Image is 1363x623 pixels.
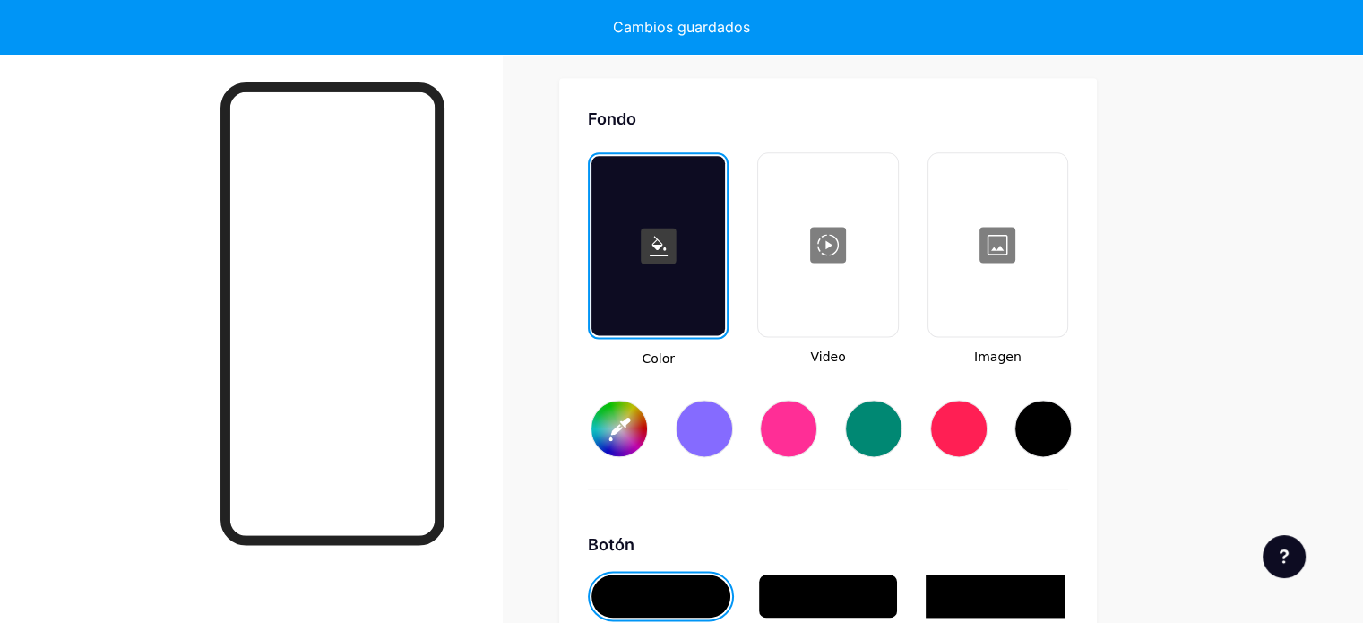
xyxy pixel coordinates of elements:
font: Imagen [974,350,1022,364]
font: Cambios guardados [613,18,750,36]
font: Botón [588,535,634,554]
font: Color [642,351,675,366]
font: Video [810,350,845,364]
font: Fondo [588,109,636,128]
